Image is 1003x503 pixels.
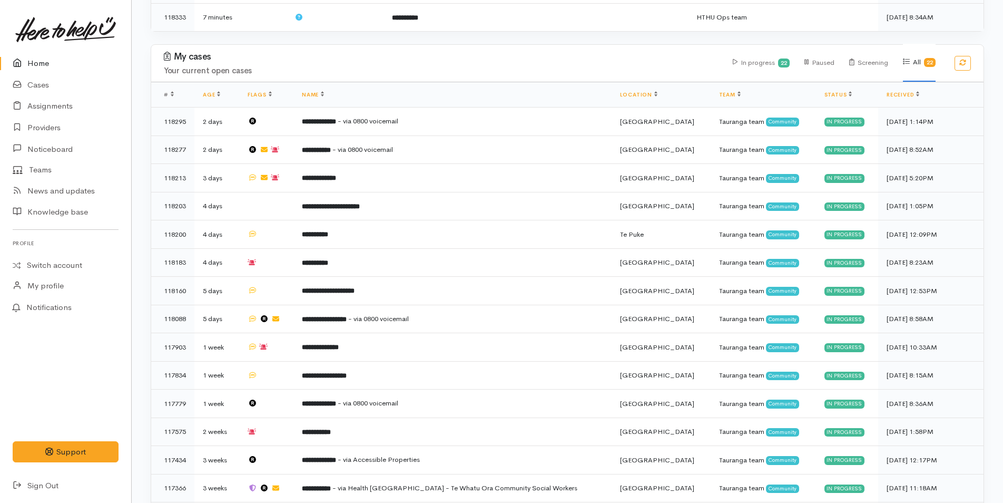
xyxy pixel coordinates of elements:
td: HTHU Ops team [688,3,878,31]
td: Tauranga team [711,192,816,220]
span: [GEOGRAPHIC_DATA] [620,201,694,210]
span: Community [766,485,799,493]
td: 5 days [194,277,239,305]
span: - via 0800 voicemail [338,399,398,408]
td: [DATE] 8:15AM [878,361,984,390]
span: Community [766,343,799,352]
td: 4 days [194,192,239,220]
span: - via 0800 voicemail [348,314,409,323]
td: 117366 [151,474,194,502]
span: [GEOGRAPHIC_DATA] [620,286,694,295]
td: 118277 [151,136,194,164]
td: 4 days [194,220,239,249]
td: 117434 [151,446,194,475]
td: 1 week [194,390,239,418]
span: Community [766,230,799,239]
td: 118200 [151,220,194,249]
div: In progress [824,428,865,437]
td: Tauranga team [711,248,816,277]
td: 4 days [194,248,239,277]
div: In progress [824,400,865,408]
span: [GEOGRAPHIC_DATA] [620,456,694,465]
div: In progress [824,202,865,211]
td: 3 weeks [194,446,239,475]
td: [DATE] 10:33AM [878,333,984,362]
span: [GEOGRAPHIC_DATA] [620,173,694,182]
span: Community [766,372,799,380]
span: - via 0800 voicemail [332,145,393,154]
td: 2 days [194,136,239,164]
a: Received [887,91,919,98]
td: 118088 [151,305,194,333]
h6: Profile [13,236,119,250]
div: In progress [733,44,790,82]
div: In progress [824,146,865,154]
a: Location [620,91,657,98]
button: Support [13,441,119,463]
td: [DATE] 8:34AM [878,3,984,31]
a: Flags [248,91,272,98]
span: Community [766,174,799,182]
a: Team [719,91,741,98]
td: 2 weeks [194,418,239,446]
span: [GEOGRAPHIC_DATA] [620,343,694,352]
td: [DATE] 8:58AM [878,305,984,333]
span: [GEOGRAPHIC_DATA] [620,427,694,436]
span: [GEOGRAPHIC_DATA] [620,483,694,492]
div: In progress [824,372,865,380]
div: Screening [849,44,888,82]
span: - via Accessible Properties [338,455,420,464]
div: In progress [824,456,865,465]
span: [GEOGRAPHIC_DATA] [620,117,694,126]
td: 3 weeks [194,474,239,502]
td: Tauranga team [711,164,816,192]
td: [DATE] 12:09PM [878,220,984,249]
td: 117779 [151,390,194,418]
span: Community [766,456,799,465]
td: [DATE] 1:14PM [878,108,984,136]
div: In progress [824,485,865,493]
span: Community [766,146,799,154]
td: 1 week [194,333,239,362]
td: Tauranga team [711,474,816,502]
td: 3 days [194,164,239,192]
td: [DATE] 8:36AM [878,390,984,418]
h3: My cases [164,52,720,62]
a: Name [302,91,324,98]
span: [GEOGRAPHIC_DATA] [620,145,694,154]
td: 118213 [151,164,194,192]
td: 118183 [151,248,194,277]
td: Tauranga team [711,108,816,136]
span: Community [766,118,799,126]
td: 2 days [194,108,239,136]
td: [DATE] 12:17PM [878,446,984,475]
span: # [164,91,174,98]
span: [GEOGRAPHIC_DATA] [620,371,694,380]
td: Tauranga team [711,446,816,475]
div: In progress [824,174,865,182]
span: - via 0800 voicemail [338,117,398,125]
div: Paused [804,44,834,82]
td: Tauranga team [711,361,816,390]
div: In progress [824,259,865,267]
span: - via Health [GEOGRAPHIC_DATA] - Te Whatu Ora Community Social Workers [332,483,577,492]
td: Tauranga team [711,136,816,164]
span: Community [766,287,799,295]
div: In progress [824,315,865,324]
a: Status [824,91,852,98]
span: [GEOGRAPHIC_DATA] [620,258,694,267]
td: [DATE] 8:52AM [878,136,984,164]
td: 117903 [151,333,194,362]
td: Tauranga team [711,220,816,249]
span: Community [766,202,799,211]
td: [DATE] 8:23AM [878,248,984,277]
td: 118203 [151,192,194,220]
td: [DATE] 1:58PM [878,418,984,446]
td: [DATE] 1:05PM [878,192,984,220]
span: Community [766,259,799,267]
td: 5 days [194,305,239,333]
div: In progress [824,230,865,239]
td: 1 week [194,361,239,390]
a: Age [203,91,220,98]
td: [DATE] 5:20PM [878,164,984,192]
